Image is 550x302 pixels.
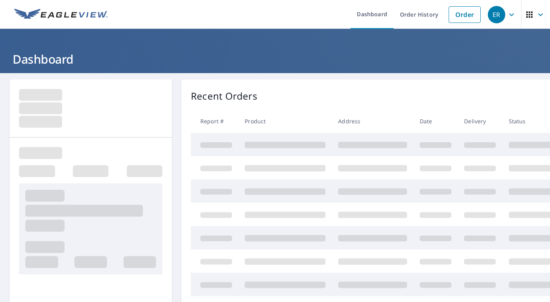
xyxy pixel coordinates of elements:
[458,109,502,133] th: Delivery
[332,109,413,133] th: Address
[449,6,481,23] a: Order
[238,109,332,133] th: Product
[413,109,458,133] th: Date
[191,89,257,103] p: Recent Orders
[10,51,540,67] h1: Dashboard
[191,109,238,133] th: Report #
[488,6,505,23] div: ER
[14,9,108,21] img: EV Logo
